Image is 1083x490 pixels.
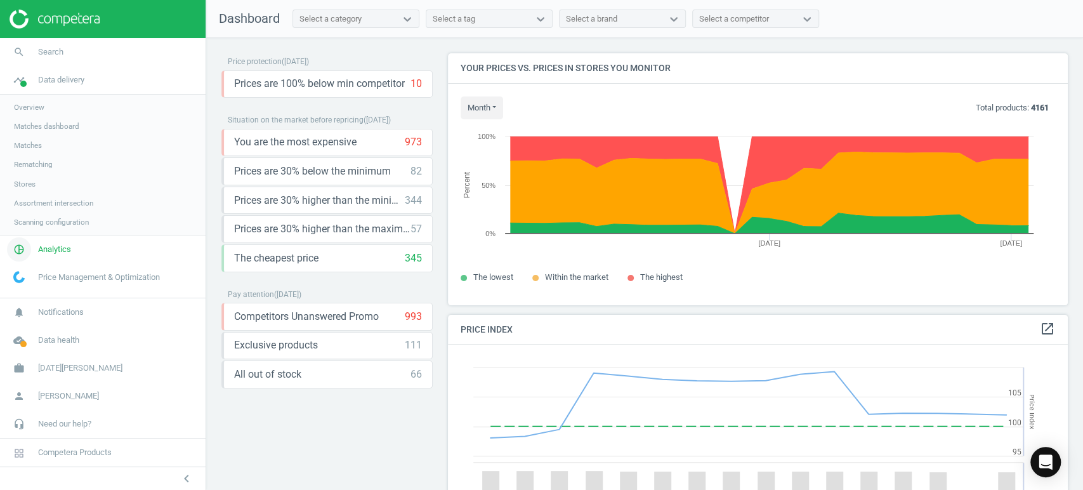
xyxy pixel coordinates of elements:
[1040,321,1055,338] a: open_in_new
[299,13,362,25] div: Select a category
[10,10,100,29] img: ajHJNr6hYgQAAAAASUVORK5CYII=
[14,140,42,150] span: Matches
[1031,103,1049,112] b: 4161
[14,102,44,112] span: Overview
[405,251,422,265] div: 345
[405,310,422,324] div: 993
[1008,418,1021,427] text: 100
[38,447,112,458] span: Competera Products
[462,171,471,198] tspan: Percent
[13,271,25,283] img: wGWNvw8QSZomAAAAABJRU5ErkJggg==
[405,194,422,208] div: 344
[234,222,410,236] span: Prices are 30% higher than the maximal
[171,470,202,487] button: chevron_left
[234,251,318,265] span: The cheapest price
[405,338,422,352] div: 111
[14,121,79,131] span: Matches dashboard
[410,164,422,178] div: 82
[228,57,282,66] span: Price protection
[545,272,608,282] span: Within the market
[758,239,780,247] tspan: [DATE]
[405,135,422,149] div: 973
[274,290,301,299] span: ( [DATE] )
[14,217,89,227] span: Scanning configuration
[234,194,405,208] span: Prices are 30% higher than the minimum
[699,13,769,25] div: Select a competitor
[7,40,31,64] i: search
[448,53,1068,83] h4: Your prices vs. prices in stores you monitor
[1013,447,1021,456] text: 95
[1040,321,1055,336] i: open_in_new
[38,418,91,430] span: Need our help?
[234,310,379,324] span: Competitors Unanswered Promo
[14,198,93,208] span: Assortment intersection
[234,164,391,178] span: Prices are 30% below the minimum
[38,307,84,318] span: Notifications
[410,77,422,91] div: 10
[234,367,301,381] span: All out of stock
[7,412,31,436] i: headset_mic
[485,230,496,237] text: 0%
[234,338,318,352] span: Exclusive products
[234,77,405,91] span: Prices are 100% below min competitor
[461,96,503,119] button: month
[7,68,31,92] i: timeline
[7,237,31,262] i: pie_chart_outlined
[1030,447,1061,477] div: Open Intercom Messenger
[410,367,422,381] div: 66
[38,272,160,283] span: Price Management & Optimization
[976,102,1049,114] p: Total products:
[7,356,31,380] i: work
[364,116,391,124] span: ( [DATE] )
[478,133,496,140] text: 100%
[1008,388,1021,397] text: 105
[14,179,36,189] span: Stores
[14,159,53,169] span: Rematching
[410,222,422,236] div: 57
[38,334,79,346] span: Data health
[7,328,31,352] i: cloud_done
[228,116,364,124] span: Situation on the market before repricing
[7,300,31,324] i: notifications
[640,272,683,282] span: The highest
[282,57,309,66] span: ( [DATE] )
[38,74,84,86] span: Data delivery
[482,182,496,189] text: 50%
[219,11,280,26] span: Dashboard
[179,471,194,486] i: chevron_left
[38,244,71,255] span: Analytics
[1028,394,1036,429] tspan: Price Index
[38,46,63,58] span: Search
[38,362,122,374] span: [DATE][PERSON_NAME]
[448,315,1068,345] h4: Price Index
[566,13,617,25] div: Select a brand
[234,135,357,149] span: You are the most expensive
[1000,239,1022,247] tspan: [DATE]
[7,384,31,408] i: person
[228,290,274,299] span: Pay attention
[38,390,99,402] span: [PERSON_NAME]
[473,272,513,282] span: The lowest
[433,13,475,25] div: Select a tag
